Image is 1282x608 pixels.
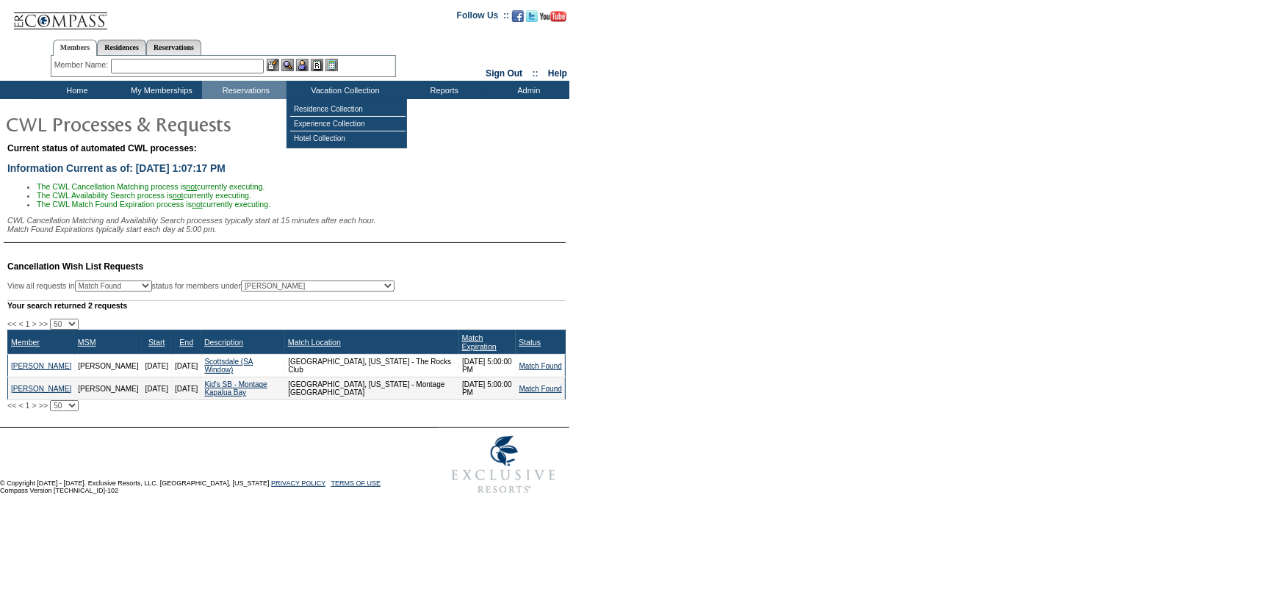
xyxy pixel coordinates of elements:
[519,338,541,347] a: Status
[7,216,566,234] div: CWL Cancellation Matching and Availability Search processes typically start at 15 minutes after e...
[271,479,325,487] a: PRIVACY POLICY
[296,59,309,71] img: Impersonate
[7,281,395,292] div: View all requests in status for members under
[285,355,459,377] td: [GEOGRAPHIC_DATA], [US_STATE] - The Rocks Club
[548,68,567,79] a: Help
[18,319,23,328] span: <
[18,401,23,410] span: <
[486,68,522,79] a: Sign Out
[179,338,193,347] a: End
[33,81,118,99] td: Home
[526,15,538,23] a: Follow us on Twitter
[7,261,143,272] span: Cancellation Wish List Requests
[37,200,270,209] span: The CWL Match Found Expiration process is currently executing.
[7,319,16,328] span: <<
[142,377,171,400] td: [DATE]
[485,81,569,99] td: Admin
[311,59,323,71] img: Reservations
[204,380,267,397] a: Kid's SB - Montage Kapalua Bay
[37,182,265,191] span: The CWL Cancellation Matching process is currently executing.
[7,401,16,410] span: <<
[26,401,30,410] span: 1
[400,81,485,99] td: Reports
[32,401,37,410] span: >
[53,40,98,56] a: Members
[325,59,338,71] img: b_calculator.gif
[267,59,279,71] img: b_edit.gif
[459,355,516,377] td: [DATE] 5:00:00 PM
[290,102,406,117] td: Residence Collection
[171,355,201,377] td: [DATE]
[7,162,226,174] span: Information Current as of: [DATE] 1:07:17 PM
[32,319,37,328] span: >
[78,338,96,347] a: MSM
[173,191,184,200] u: not
[186,182,197,191] u: not
[459,377,516,400] td: [DATE] 5:00:00 PM
[287,81,400,99] td: Vacation Collection
[462,333,497,351] a: Match Expiration
[540,15,566,23] a: Subscribe to our YouTube Channel
[75,355,142,377] td: [PERSON_NAME]
[288,338,341,347] a: Match Location
[142,355,171,377] td: [DATE]
[11,385,71,393] a: [PERSON_NAME]
[457,9,509,26] td: Follow Us ::
[54,59,111,71] div: Member Name:
[75,377,142,400] td: [PERSON_NAME]
[285,377,459,400] td: [GEOGRAPHIC_DATA], [US_STATE] - Montage [GEOGRAPHIC_DATA]
[281,59,294,71] img: View
[519,362,562,370] a: Match Found
[11,362,71,370] a: [PERSON_NAME]
[438,428,569,502] img: Exclusive Resorts
[118,81,202,99] td: My Memberships
[202,81,287,99] td: Reservations
[290,131,406,145] td: Hotel Collection
[192,200,203,209] u: not
[533,68,539,79] span: ::
[11,338,40,347] a: Member
[148,338,165,347] a: Start
[39,319,48,328] span: >>
[37,191,251,200] span: The CWL Availability Search process is currently executing.
[26,319,30,328] span: 1
[519,385,562,393] a: Match Found
[204,358,253,374] a: Scottsdale (SA Window)
[331,479,381,487] a: TERMS OF USE
[540,11,566,22] img: Subscribe to our YouTube Channel
[290,117,406,131] td: Experience Collection
[526,10,538,22] img: Follow us on Twitter
[7,300,566,310] div: Your search returned 2 requests
[512,15,524,23] a: Become our fan on Facebook
[97,40,146,55] a: Residences
[512,10,524,22] img: Become our fan on Facebook
[204,338,243,347] a: Description
[146,40,201,55] a: Reservations
[39,401,48,410] span: >>
[7,143,197,153] span: Current status of automated CWL processes:
[171,377,201,400] td: [DATE]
